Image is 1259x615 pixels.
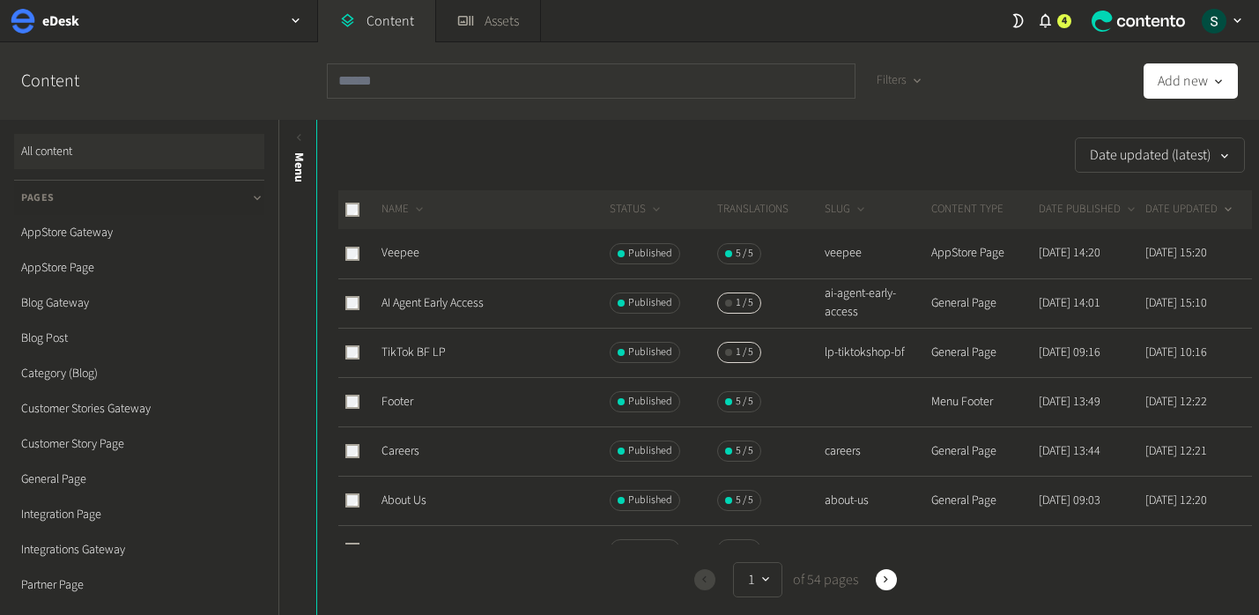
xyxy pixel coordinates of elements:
time: [DATE] 13:49 [1039,393,1100,411]
a: Integration Page [14,497,264,532]
time: [DATE] 12:19 [1145,541,1207,559]
span: of 54 pages [789,569,858,590]
a: Blog Post [14,321,264,356]
span: 4 [1062,13,1067,29]
td: Menu Footer [930,377,1038,426]
a: About Us [381,492,426,509]
span: Pages [21,190,55,206]
span: 1 / 5 [736,295,753,311]
td: General Page [930,426,1038,476]
button: Date updated (latest) [1075,137,1245,173]
button: 1 [733,562,782,597]
td: about-us [824,476,931,525]
span: Published [628,394,672,410]
span: Published [628,542,672,558]
button: Filters [863,63,937,99]
th: CONTENT TYPE [930,190,1038,229]
span: 5 / 5 [736,493,753,508]
a: Blog Gateway [14,285,264,321]
span: Published [628,443,672,459]
span: 1 / 5 [736,345,753,360]
h2: Content [21,68,120,94]
a: AppStore Page [14,250,264,285]
button: Add new [1144,63,1238,99]
time: [DATE] 10:16 [1145,344,1207,361]
span: Published [628,295,672,311]
a: General Page [14,462,264,497]
time: [DATE] 13:44 [1039,442,1100,460]
span: Published [628,345,672,360]
span: 5 / 5 [736,394,753,410]
a: AI Agent Early Access [381,294,484,312]
button: DATE PUBLISHED [1039,201,1138,219]
td: veepee [824,229,931,278]
button: NAME [381,201,426,219]
a: Footer [381,393,413,411]
td: AppStore Page [930,229,1038,278]
a: AppStore Gateway [14,215,264,250]
td: General Page [930,278,1038,328]
time: [DATE] 09:16 [1039,344,1100,361]
span: Published [628,493,672,508]
td: General Page [930,476,1038,525]
a: Customer Stories Gateway [14,391,264,426]
a: Partner Page [14,567,264,603]
time: [DATE] 13:10 [1039,541,1100,559]
span: 5 / 5 [736,443,753,459]
time: [DATE] 12:21 [1145,442,1207,460]
time: [DATE] 12:20 [1145,492,1207,509]
span: Published [628,246,672,262]
time: [DATE] 12:22 [1145,393,1207,411]
time: [DATE] 15:10 [1145,294,1207,312]
td: lp-tiktokshop-bf [824,328,931,377]
span: Menu [290,152,308,182]
time: [DATE] 15:20 [1145,244,1207,262]
a: Homepage [381,541,437,559]
button: STATUS [610,201,663,219]
time: [DATE] 09:03 [1039,492,1100,509]
span: Filters [877,71,907,90]
td: General Page [930,328,1038,377]
span: 5 / 5 [736,542,753,558]
span: 5 / 5 [736,246,753,262]
button: DATE UPDATED [1145,201,1235,219]
time: [DATE] 14:20 [1039,244,1100,262]
a: Customer Story Page [14,426,264,462]
th: Translations [716,190,824,229]
td: home [824,525,931,574]
td: General Page [930,525,1038,574]
a: TikTok BF LP [381,344,446,361]
h2: eDesk [42,11,79,32]
a: Integrations Gateway [14,532,264,567]
a: All content [14,134,264,169]
a: Category (Blog) [14,356,264,391]
img: Sarah Grady [1202,9,1226,33]
a: Veepee [381,244,419,262]
time: [DATE] 14:01 [1039,294,1100,312]
img: eDesk [11,9,35,33]
button: SLUG [825,201,868,219]
td: ai-agent-early-access [824,278,931,328]
td: careers [824,426,931,476]
a: Careers [381,442,419,460]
